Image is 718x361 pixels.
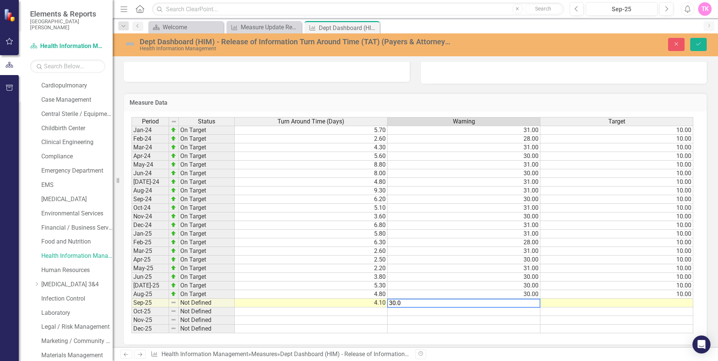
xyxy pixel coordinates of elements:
[235,126,388,135] td: 5.70
[41,195,113,204] a: [MEDICAL_DATA]
[41,295,113,303] a: Infection Control
[540,212,693,221] td: 10.00
[171,119,177,125] img: 8DAGhfEEPCf229AAAAAElFTkSuQmCC
[388,256,540,264] td: 30.00
[131,256,169,264] td: Apr-25
[30,18,105,31] small: [GEOGRAPHIC_DATA][PERSON_NAME]
[170,187,176,193] img: zOikAAAAAElFTkSuQmCC
[179,204,235,212] td: On Target
[235,161,388,169] td: 8.80
[170,325,176,331] img: 8DAGhfEEPCf229AAAAAElFTkSuQmCC
[179,307,235,316] td: Not Defined
[179,221,235,230] td: On Target
[235,264,388,273] td: 2.20
[235,212,388,221] td: 3.60
[388,290,540,299] td: 30.00
[41,81,113,90] a: Cardiopulmonary
[388,143,540,152] td: 31.00
[170,291,176,297] img: zOikAAAAAElFTkSuQmCC
[319,23,378,33] div: Dept Dashboard (HIM) - Release of Information Turn Around Time (TAT) (Payers & Attorney [PERSON_N...
[453,118,475,125] span: Warning
[170,256,176,262] img: zOikAAAAAElFTkSuQmCC
[235,273,388,281] td: 3.80
[179,247,235,256] td: On Target
[131,325,169,333] td: Dec-25
[131,290,169,299] td: Aug-25
[235,195,388,204] td: 6.20
[41,110,113,119] a: Central Sterile / Equipment Distribution
[131,126,169,135] td: Jan-24
[235,178,388,187] td: 4.80
[131,195,169,204] td: Sep-24
[608,118,625,125] span: Target
[388,178,540,187] td: 31.00
[179,316,235,325] td: Not Defined
[235,221,388,230] td: 6.80
[131,230,169,238] td: Jan-25
[540,195,693,204] td: 10.00
[131,169,169,178] td: Jun-24
[388,273,540,281] td: 30.00
[388,281,540,290] td: 30.00
[179,178,235,187] td: On Target
[540,204,693,212] td: 10.00
[170,248,176,254] img: zOikAAAAAElFTkSuQmCC
[41,280,113,289] a: [MEDICAL_DATA] 3&4
[170,239,176,245] img: zOikAAAAAElFTkSuQmCC
[131,299,169,307] td: Sep-25
[388,230,540,238] td: 31.00
[179,169,235,178] td: On Target
[170,317,176,323] img: 8DAGhfEEPCf229AAAAAElFTkSuQmCC
[4,9,17,22] img: ClearPoint Strategy
[151,350,410,359] div: » »
[388,187,540,195] td: 31.00
[41,181,113,190] a: EMS
[388,195,540,204] td: 30.00
[179,264,235,273] td: On Target
[198,118,215,125] span: Status
[235,256,388,264] td: 2.50
[235,281,388,290] td: 5.30
[163,23,222,32] div: Welcome
[235,135,388,143] td: 2.60
[131,221,169,230] td: Dec-24
[388,212,540,221] td: 30.00
[131,238,169,247] td: Feb-25
[540,256,693,264] td: 10.00
[131,161,169,169] td: May-24
[131,281,169,290] td: [DATE]-25
[179,126,235,135] td: On Target
[540,161,693,169] td: 10.00
[131,204,169,212] td: Oct-24
[170,222,176,228] img: zOikAAAAAElFTkSuQmCC
[235,299,388,307] td: 4.10
[131,135,169,143] td: Feb-24
[179,143,235,152] td: On Target
[150,23,222,32] a: Welcome
[540,247,693,256] td: 10.00
[41,209,113,218] a: Environmental Services
[235,143,388,152] td: 4.30
[131,273,169,281] td: Jun-25
[170,205,176,211] img: zOikAAAAAElFTkSuQmCC
[228,23,300,32] a: Measure Update Report
[278,118,344,125] span: Turn Around Time (Days)
[170,308,176,314] img: 8DAGhfEEPCf229AAAAAElFTkSuQmCC
[41,96,113,104] a: Case Management
[130,99,701,106] h3: Measure Data
[388,238,540,247] td: 28.00
[540,264,693,273] td: 10.00
[241,23,300,32] div: Measure Update Report
[540,178,693,187] td: 10.00
[525,4,562,14] button: Search
[170,161,176,167] img: zOikAAAAAElFTkSuQmCC
[179,161,235,169] td: On Target
[41,266,113,275] a: Human Resources
[251,350,277,358] a: Measures
[235,290,388,299] td: 4.80
[170,230,176,236] img: zOikAAAAAElFTkSuQmCC
[161,350,248,358] a: Health Information Management
[235,238,388,247] td: 6.30
[170,213,176,219] img: zOikAAAAAElFTkSuQmCC
[41,252,113,260] a: Health Information Management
